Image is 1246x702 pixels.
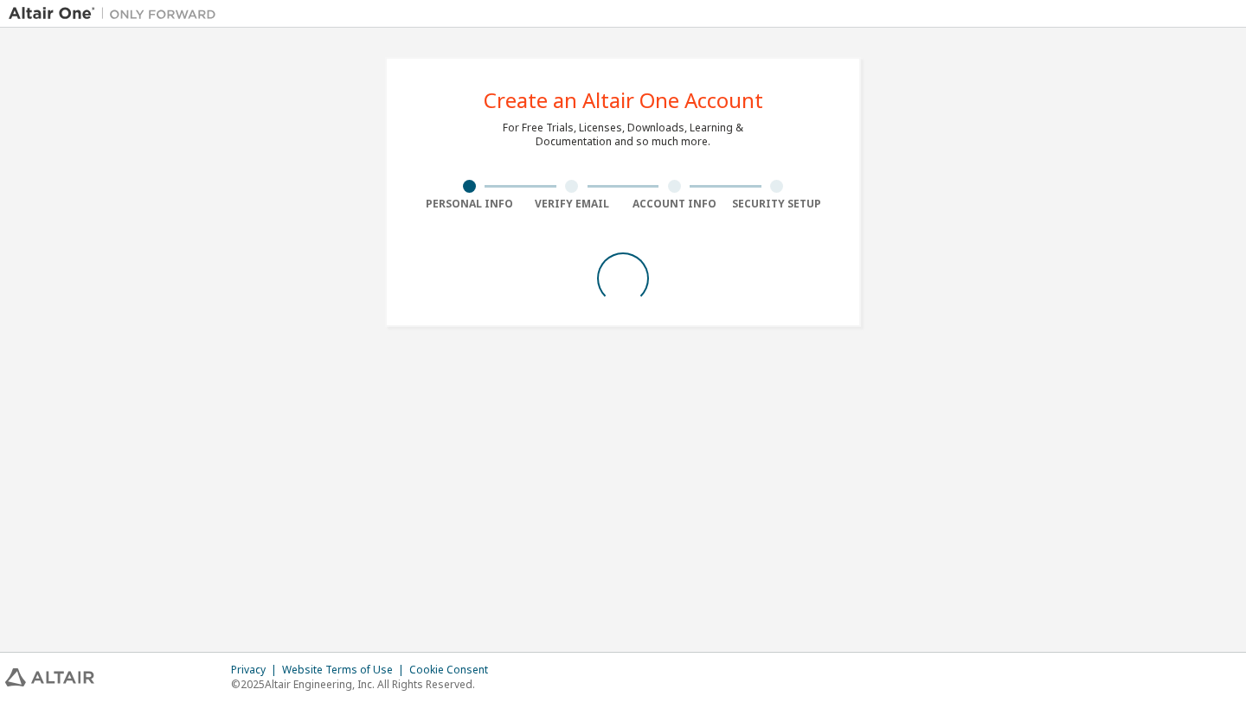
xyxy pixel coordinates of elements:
div: Cookie Consent [409,663,498,677]
img: Altair One [9,5,225,22]
div: Website Terms of Use [282,663,409,677]
div: For Free Trials, Licenses, Downloads, Learning & Documentation and so much more. [503,121,743,149]
div: Verify Email [521,197,624,211]
img: altair_logo.svg [5,668,94,686]
div: Personal Info [418,197,521,211]
div: Create an Altair One Account [484,90,763,111]
div: Security Setup [726,197,829,211]
p: © 2025 Altair Engineering, Inc. All Rights Reserved. [231,677,498,692]
div: Privacy [231,663,282,677]
div: Account Info [623,197,726,211]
